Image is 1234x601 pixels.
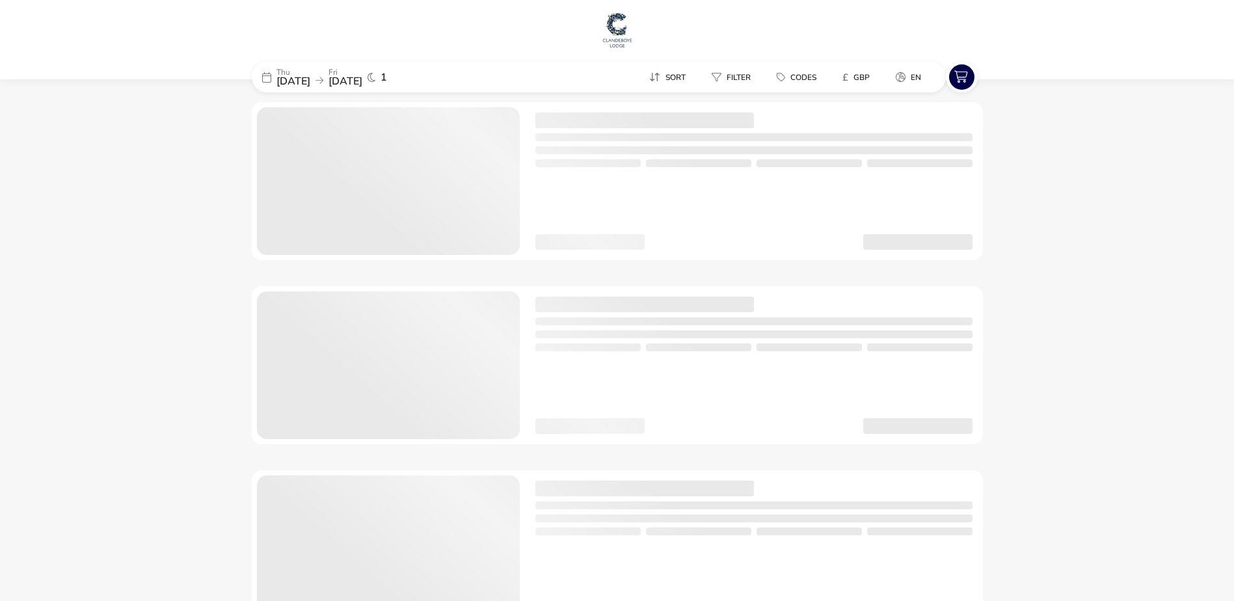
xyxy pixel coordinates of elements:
[276,68,310,76] p: Thu
[601,10,634,49] img: Main Website
[701,68,766,87] naf-pibe-menu-bar-item: Filter
[329,74,362,88] span: [DATE]
[885,68,932,87] button: en
[832,68,880,87] button: £GBP
[727,72,751,83] span: Filter
[252,62,447,92] div: Thu[DATE]Fri[DATE]1
[665,72,686,83] span: Sort
[639,68,696,87] button: Sort
[842,71,848,84] i: £
[381,72,387,83] span: 1
[790,72,816,83] span: Codes
[639,68,701,87] naf-pibe-menu-bar-item: Sort
[911,72,921,83] span: en
[276,74,310,88] span: [DATE]
[329,68,362,76] p: Fri
[701,68,761,87] button: Filter
[832,68,885,87] naf-pibe-menu-bar-item: £GBP
[853,72,870,83] span: GBP
[766,68,832,87] naf-pibe-menu-bar-item: Codes
[766,68,827,87] button: Codes
[885,68,937,87] naf-pibe-menu-bar-item: en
